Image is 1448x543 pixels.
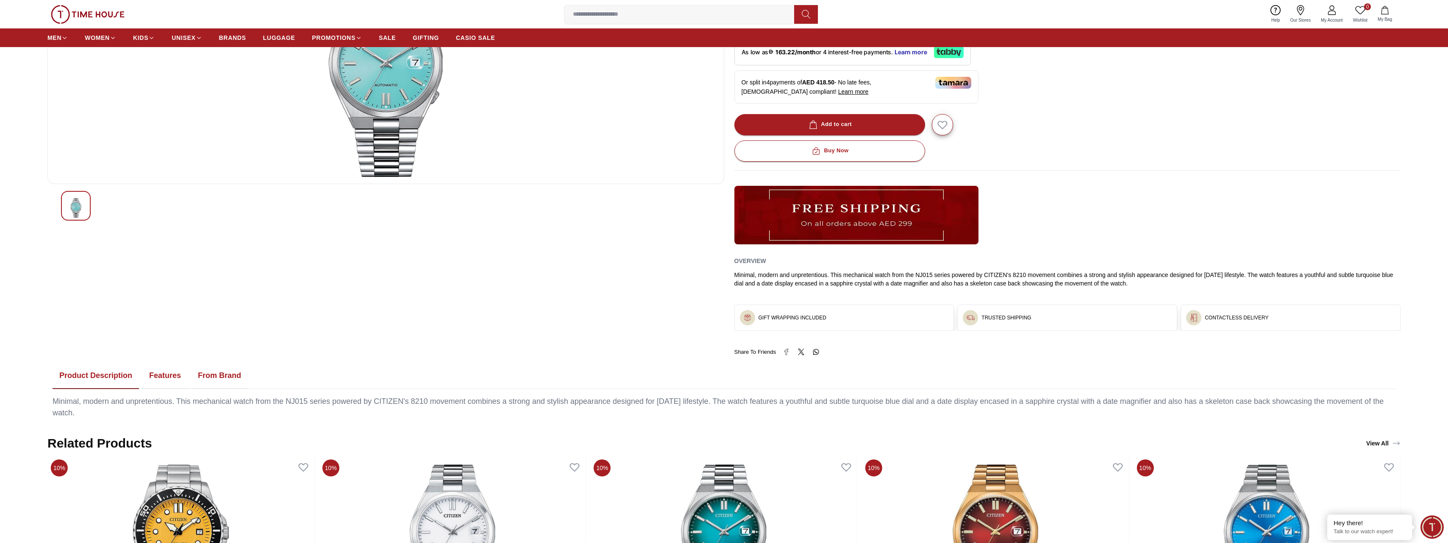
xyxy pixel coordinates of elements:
[172,34,195,42] span: UNISEX
[1334,528,1406,535] p: Talk to our watch expert!
[743,313,752,322] img: ...
[734,271,1401,288] p: Minimal, modern and unpretentious. This mechanical watch from the NJ015 series powered by CITIZEN...
[85,34,110,42] span: WOMEN
[1137,459,1153,476] span: 10%
[322,459,339,476] span: 10%
[1366,439,1401,448] div: View All
[734,114,925,135] button: Add to cart
[47,34,61,42] span: MEN
[807,120,852,129] div: Add to cart
[1365,437,1402,449] a: View All
[142,363,188,389] button: Features
[1350,17,1371,23] span: Wishlist
[53,363,139,389] button: Product Description
[379,30,396,45] a: SALE
[1268,17,1284,23] span: Help
[802,79,834,86] span: AED 418.50
[734,186,978,244] img: ...
[456,34,495,42] span: CASIO SALE
[1266,3,1285,25] a: Help
[1287,17,1314,23] span: Our Stores
[1348,3,1373,25] a: 0Wishlist
[47,30,68,45] a: MEN
[838,88,869,95] span: Learn more
[51,5,125,24] img: ...
[1205,314,1268,321] h3: CONTACTLESS DELIVERY
[981,314,1031,321] h3: TRUSTED SHIPPING
[413,30,439,45] a: GIFTING
[172,30,202,45] a: UNISEX
[865,459,882,476] span: 10%
[219,30,246,45] a: BRANDS
[263,30,295,45] a: LUGGAGE
[51,459,68,476] span: 10%
[1285,3,1316,25] a: Our Stores
[1373,4,1397,24] button: My Bag
[133,30,155,45] a: KIDS
[759,314,826,321] h3: GIFT WRAPPING INCLUDED
[312,34,356,42] span: PROMOTIONS
[68,198,83,218] img: MECHANICAL MEN - NJ0151-88M
[1334,519,1406,527] div: Hey there!
[263,34,295,42] span: LUGGAGE
[734,70,978,104] div: Or split in 4 payments of - No late fees, [DEMOGRAPHIC_DATA] compliant!
[456,30,495,45] a: CASIO SALE
[53,396,1395,419] div: Minimal, modern and unpretentious. This mechanical watch from the NJ015 series powered by CITIZEN...
[594,459,611,476] span: 10%
[133,34,148,42] span: KIDS
[1420,515,1444,539] div: Chat Widget
[810,146,848,156] div: Buy Now
[413,34,439,42] span: GIFTING
[1374,16,1395,22] span: My Bag
[734,255,766,267] h2: Overview
[85,30,116,45] a: WOMEN
[935,77,971,89] img: Tamara
[1317,17,1346,23] span: My Account
[219,34,246,42] span: BRANDS
[1364,3,1371,10] span: 0
[47,436,152,451] h2: Related Products
[312,30,362,45] a: PROMOTIONS
[734,140,925,162] button: Buy Now
[191,363,248,389] button: From Brand
[379,34,396,42] span: SALE
[734,348,776,356] span: Share To Friends
[966,313,975,322] img: ...
[1190,313,1198,322] img: ...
